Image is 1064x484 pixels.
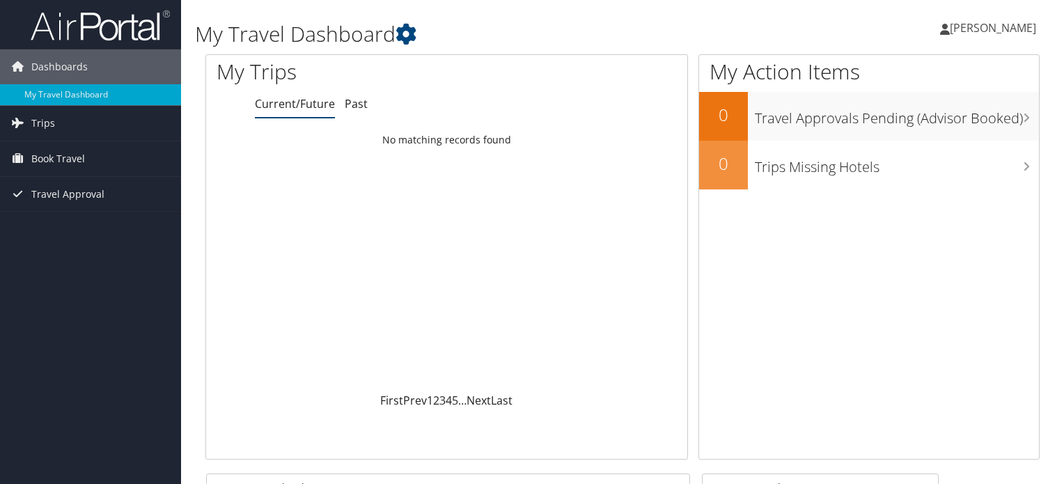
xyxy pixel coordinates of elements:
h3: Trips Missing Hotels [755,150,1039,177]
span: … [458,393,467,408]
h2: 0 [699,152,748,175]
a: First [380,393,403,408]
a: 5 [452,393,458,408]
a: Prev [403,393,427,408]
span: [PERSON_NAME] [950,20,1036,36]
span: Dashboards [31,49,88,84]
a: 4 [446,393,452,408]
td: No matching records found [206,127,687,153]
a: Current/Future [255,96,335,111]
a: 2 [433,393,439,408]
span: Book Travel [31,141,85,176]
h3: Travel Approvals Pending (Advisor Booked) [755,102,1039,128]
a: Past [345,96,368,111]
a: 3 [439,393,446,408]
a: 1 [427,393,433,408]
a: 0Travel Approvals Pending (Advisor Booked) [699,92,1039,141]
h1: My Trips [217,57,476,86]
a: [PERSON_NAME] [940,7,1050,49]
a: Next [467,393,491,408]
span: Travel Approval [31,177,104,212]
a: Last [491,393,513,408]
h1: My Travel Dashboard [195,19,765,49]
h2: 0 [699,103,748,127]
img: airportal-logo.png [31,9,170,42]
span: Trips [31,106,55,141]
h1: My Action Items [699,57,1039,86]
a: 0Trips Missing Hotels [699,141,1039,189]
